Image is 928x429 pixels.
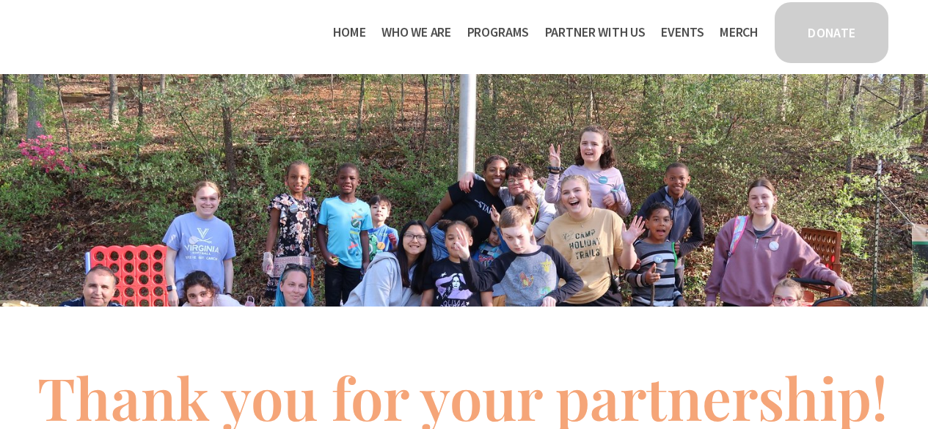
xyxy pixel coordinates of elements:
a: Merch [720,21,758,44]
a: folder dropdown [467,21,530,44]
a: folder dropdown [381,21,451,44]
span: Who We Are [381,22,451,43]
a: Events [661,21,704,44]
a: Home [333,21,365,44]
span: Programs [467,22,530,43]
a: folder dropdown [545,21,646,44]
span: Partner With Us [545,22,646,43]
